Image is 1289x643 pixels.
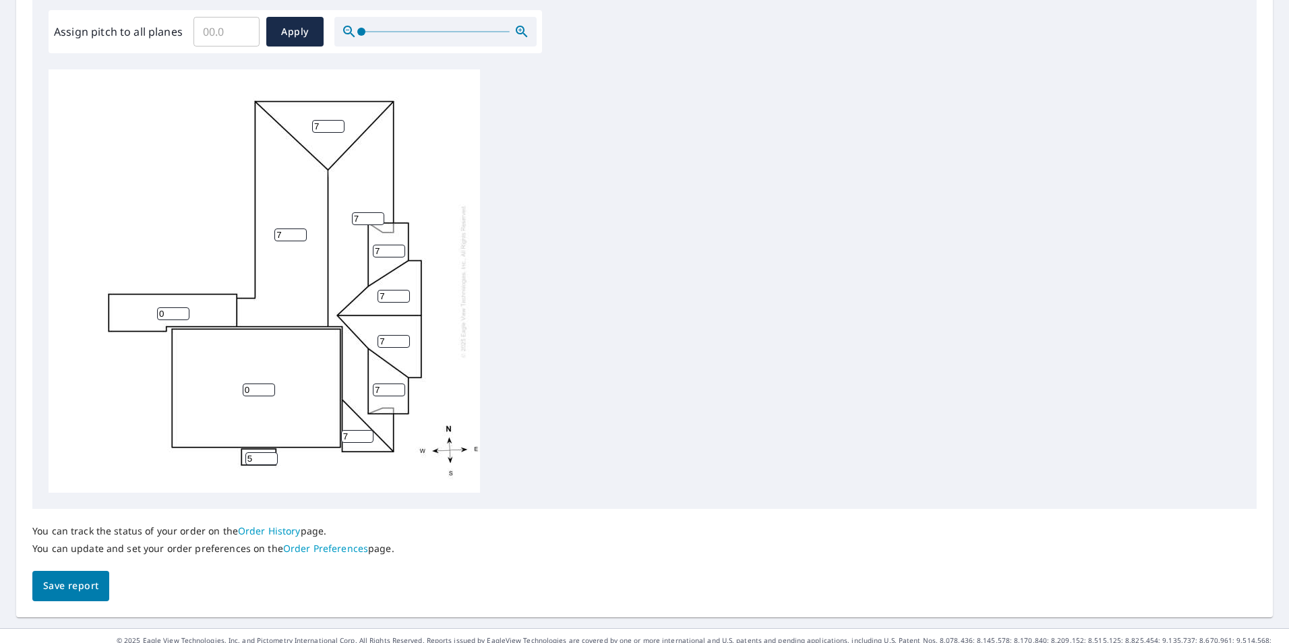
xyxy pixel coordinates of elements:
label: Assign pitch to all planes [54,24,183,40]
input: 00.0 [193,13,260,51]
button: Apply [266,17,324,47]
button: Save report [32,571,109,601]
span: Apply [277,24,313,40]
span: Save report [43,578,98,594]
p: You can update and set your order preferences on the page. [32,543,394,555]
p: You can track the status of your order on the page. [32,525,394,537]
a: Order Preferences [283,542,368,555]
a: Order History [238,524,301,537]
